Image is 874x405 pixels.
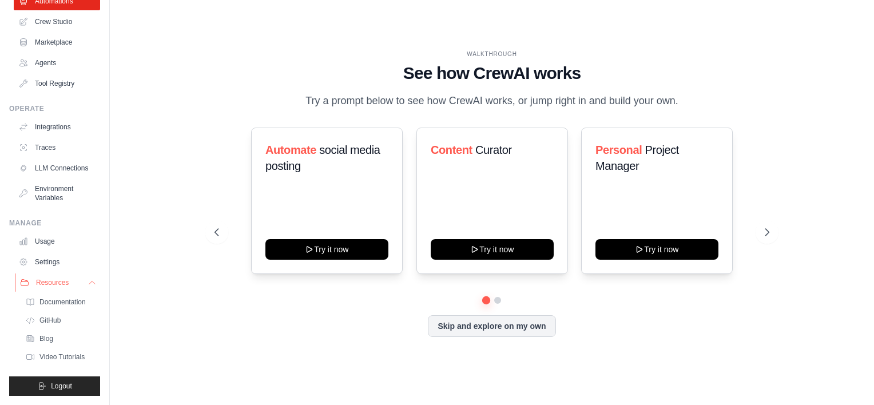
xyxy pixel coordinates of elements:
[14,54,100,72] a: Agents
[9,376,100,396] button: Logout
[14,253,100,271] a: Settings
[21,331,100,347] a: Blog
[300,93,684,109] p: Try a prompt below to see how CrewAI works, or jump right in and build your own.
[39,352,85,362] span: Video Tutorials
[21,294,100,310] a: Documentation
[265,239,388,260] button: Try it now
[595,144,642,156] span: Personal
[39,297,86,307] span: Documentation
[265,144,316,156] span: Automate
[14,138,100,157] a: Traces
[817,350,874,405] iframe: Chat Widget
[431,239,554,260] button: Try it now
[595,239,718,260] button: Try it now
[39,334,53,343] span: Blog
[9,104,100,113] div: Operate
[428,315,555,337] button: Skip and explore on my own
[14,33,100,51] a: Marketplace
[36,278,69,287] span: Resources
[39,316,61,325] span: GitHub
[9,219,100,228] div: Manage
[14,180,100,207] a: Environment Variables
[15,273,101,292] button: Resources
[14,232,100,251] a: Usage
[14,74,100,93] a: Tool Registry
[475,144,512,156] span: Curator
[265,144,380,172] span: social media posting
[14,159,100,177] a: LLM Connections
[51,382,72,391] span: Logout
[14,13,100,31] a: Crew Studio
[214,63,769,84] h1: See how CrewAI works
[21,349,100,365] a: Video Tutorials
[14,118,100,136] a: Integrations
[21,312,100,328] a: GitHub
[214,50,769,58] div: WALKTHROUGH
[431,144,472,156] span: Content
